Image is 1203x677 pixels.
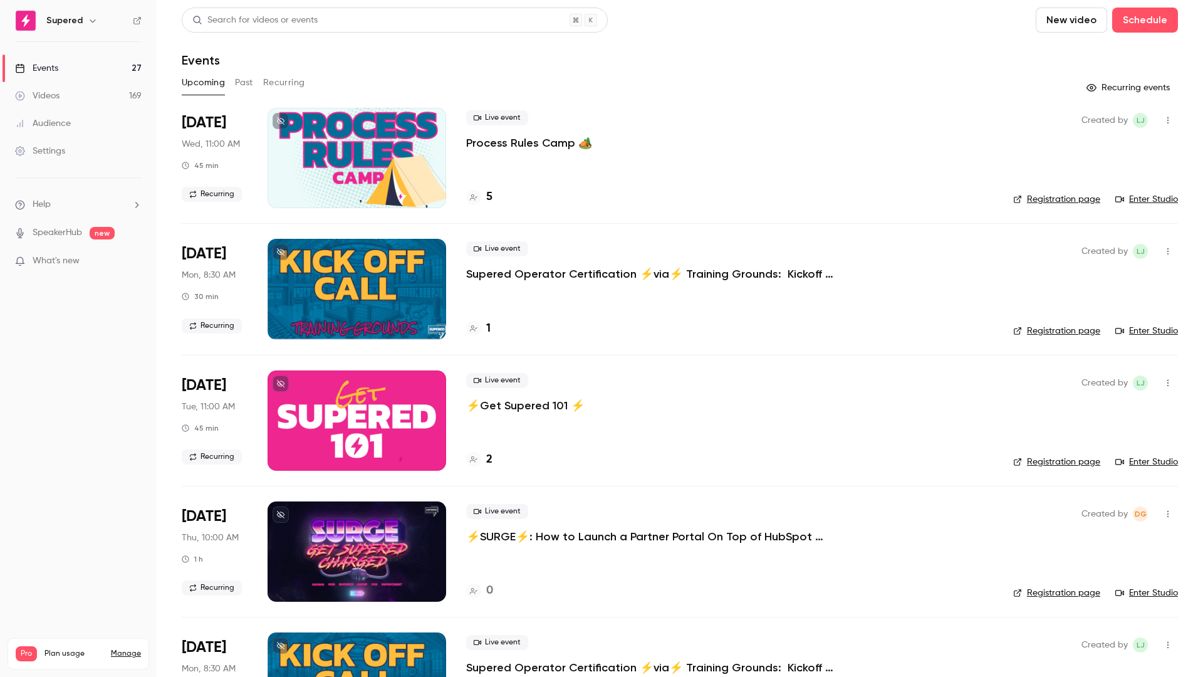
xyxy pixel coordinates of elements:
[1133,638,1148,653] span: Lindsay John
[466,451,492,468] a: 2
[182,554,203,564] div: 1 h
[182,244,226,264] span: [DATE]
[1081,113,1128,128] span: Created by
[182,663,236,675] span: Mon, 8:30 AM
[1137,244,1145,259] span: LJ
[466,504,528,519] span: Live event
[16,661,39,673] p: Videos
[33,255,80,268] span: What's new
[182,53,220,68] h1: Events
[182,375,226,396] span: [DATE]
[182,108,247,208] div: Aug 13 Wed, 12:00 PM (America/New York)
[466,660,842,675] a: Supered Operator Certification ⚡️via⚡️ Training Grounds: Kickoff Call
[182,401,235,413] span: Tue, 11:00 AM
[182,73,225,93] button: Upcoming
[182,501,247,602] div: Aug 21 Thu, 11:00 AM (America/New York)
[16,646,37,661] span: Pro
[486,582,493,599] h4: 0
[466,241,528,256] span: Live event
[1137,375,1145,391] span: LJ
[235,73,253,93] button: Past
[182,506,226,527] span: [DATE]
[466,189,492,206] a: 5
[1133,506,1148,522] span: D'Ana Guiloff
[1081,375,1128,391] span: Created by
[15,198,142,211] li: help-dropdown-opener
[466,266,842,281] a: Supered Operator Certification ⚡️via⚡️ Training Grounds: Kickoff Call
[466,110,528,125] span: Live event
[33,226,82,239] a: SpeakerHub
[182,138,240,150] span: Wed, 11:00 AM
[15,117,71,130] div: Audience
[1115,325,1178,337] a: Enter Studio
[1013,325,1100,337] a: Registration page
[182,423,219,433] div: 45 min
[15,90,60,102] div: Videos
[90,227,115,239] span: new
[15,62,58,75] div: Events
[1133,244,1148,259] span: Lindsay John
[1013,456,1100,468] a: Registration page
[1115,456,1178,468] a: Enter Studio
[466,320,491,337] a: 1
[127,256,142,267] iframe: Noticeable Trigger
[1137,113,1145,128] span: LJ
[1013,587,1100,599] a: Registration page
[1115,587,1178,599] a: Enter Studio
[46,14,83,27] h6: Supered
[1133,113,1148,128] span: Lindsay John
[486,320,491,337] h4: 1
[466,135,592,150] a: Process Rules Camp 🏕️
[1112,8,1178,33] button: Schedule
[1137,638,1145,653] span: LJ
[182,269,236,281] span: Mon, 8:30 AM
[1081,638,1128,653] span: Created by
[182,580,242,596] span: Recurring
[1036,8,1107,33] button: New video
[486,451,492,468] h4: 2
[111,649,141,659] a: Manage
[1133,375,1148,391] span: Lindsay John
[466,529,842,544] a: ⚡️SURGE⚡️: How to Launch a Partner Portal On Top of HubSpot w/Introw
[1135,506,1147,522] span: DG
[1081,244,1128,259] span: Created by
[182,638,226,658] span: [DATE]
[114,661,141,673] p: / 150
[1081,506,1128,522] span: Created by
[486,189,492,206] h4: 5
[192,14,318,27] div: Search for videos or events
[182,113,226,133] span: [DATE]
[1115,193,1178,206] a: Enter Studio
[33,198,51,211] span: Help
[16,11,36,31] img: Supered
[466,398,585,413] a: ⚡️Get Supered 101 ⚡️
[182,291,219,302] div: 30 min
[182,532,239,544] span: Thu, 10:00 AM
[466,582,493,599] a: 0
[466,635,528,650] span: Live event
[263,73,305,93] button: Recurring
[182,187,242,202] span: Recurring
[15,145,65,157] div: Settings
[1013,193,1100,206] a: Registration page
[466,373,528,388] span: Live event
[182,239,247,339] div: Aug 18 Mon, 9:30 AM (America/New York)
[182,318,242,333] span: Recurring
[182,449,242,464] span: Recurring
[1081,78,1178,98] button: Recurring events
[182,160,219,171] div: 45 min
[114,663,123,671] span: 169
[44,649,103,659] span: Plan usage
[182,370,247,471] div: Aug 19 Tue, 12:00 PM (America/New York)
